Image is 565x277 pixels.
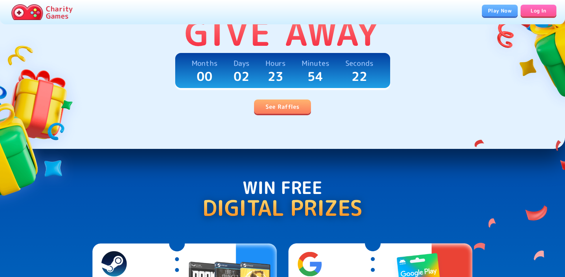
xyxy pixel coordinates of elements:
p: Give Away [185,13,380,53]
img: Charity.Games [11,4,43,20]
p: Seconds [345,57,373,69]
p: Months [192,57,217,69]
a: Months00Days02Hours23Minutes54Seconds22 [175,53,390,88]
p: Days [234,57,249,69]
p: 22 [351,69,368,84]
p: Win Free [202,178,363,198]
p: Hours [265,57,286,69]
a: See Raffles [254,99,311,114]
p: Digital Prizes [202,195,363,220]
a: Charity Games [9,3,76,21]
a: Play Now [482,5,518,16]
p: 02 [234,69,250,84]
p: 54 [307,69,324,84]
p: 00 [197,69,213,84]
p: Minutes [302,57,329,69]
p: Charity Games [46,5,73,19]
p: 23 [268,69,284,84]
a: Log In [521,5,556,16]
